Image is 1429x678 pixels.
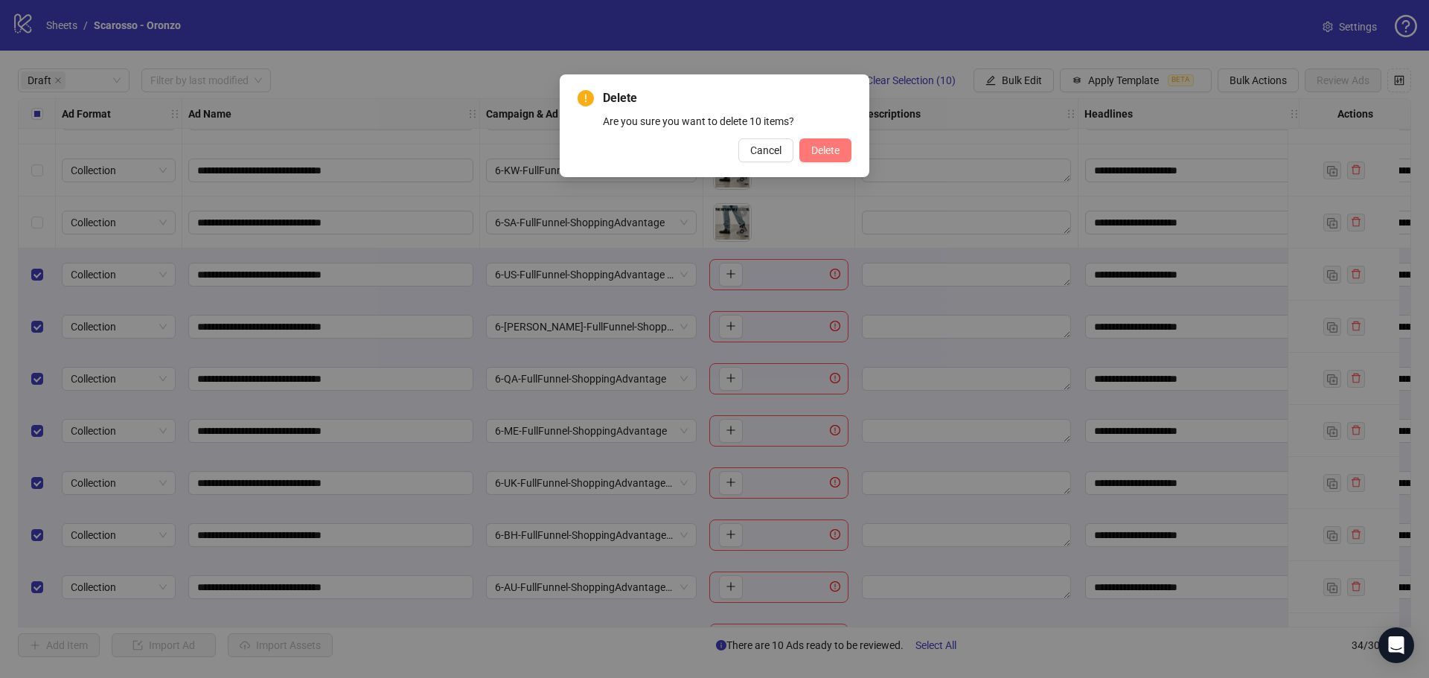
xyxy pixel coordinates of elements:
button: Delete [799,138,851,162]
div: Are you sure you want to delete 10 items? [603,113,851,129]
span: Delete [811,144,840,156]
button: Cancel [738,138,793,162]
span: Cancel [750,144,781,156]
span: exclamation-circle [578,90,594,106]
span: Delete [603,89,851,107]
div: Open Intercom Messenger [1378,627,1414,663]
